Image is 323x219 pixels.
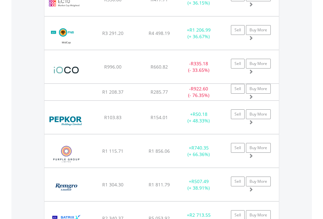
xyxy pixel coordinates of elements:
[102,89,123,95] span: R1 208.37
[149,148,170,154] span: R1 856.06
[178,178,219,191] div: + (+ 38.91%)
[151,64,168,70] span: R660.82
[231,143,245,153] a: Sell
[151,89,168,95] span: R285.77
[189,27,211,33] span: R1 206.99
[191,60,208,67] span: R335.18
[246,59,271,69] a: Buy More
[102,148,123,154] span: R1 115.71
[231,25,245,35] a: Sell
[191,86,208,92] span: R922.60
[149,30,170,36] span: R4 498.19
[191,178,209,184] span: R507.49
[102,30,123,36] span: R3 291.20
[189,212,211,218] span: R2 713.55
[178,60,219,73] div: - (- 33.65%)
[104,64,121,70] span: R996.00
[48,143,85,166] img: EQU.ZA.PPE.png
[191,145,209,151] span: R740.35
[231,59,245,69] a: Sell
[48,109,85,132] img: EQU.ZA.PPH.png
[193,111,207,117] span: R50.18
[178,27,219,40] div: + (+ 36.67%)
[246,177,271,186] a: Buy More
[48,58,85,82] img: EQU.ZA.IOC.png
[246,25,271,35] a: Buy More
[246,143,271,153] a: Buy More
[231,84,245,94] a: Sell
[178,111,219,124] div: + (+ 48.33%)
[231,177,245,186] a: Sell
[48,25,85,48] img: EQU.ZA.FNBMID.png
[246,84,271,94] a: Buy More
[104,114,121,120] span: R103.83
[178,86,219,99] div: - (- 76.35%)
[48,176,85,199] img: EQU.ZA.REM.png
[231,109,245,119] a: Sell
[178,145,219,158] div: + (+ 66.36%)
[149,181,170,188] span: R1 811.79
[102,181,123,188] span: R1 304.30
[151,114,168,120] span: R154.01
[246,109,271,119] a: Buy More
